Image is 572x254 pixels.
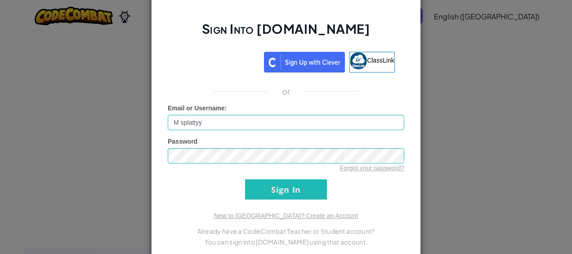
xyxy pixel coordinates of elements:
[282,86,290,97] p: or
[173,51,264,71] iframe: Sign in with Google Button
[264,52,345,73] img: clever_sso_button@2x.png
[168,104,227,113] label: :
[340,164,404,172] a: Forgot your password?
[367,57,394,64] span: ClassLink
[214,212,358,219] a: New to [GEOGRAPHIC_DATA]? Create an Account
[168,236,404,247] p: You can sign into [DOMAIN_NAME] using that account.
[245,179,327,200] input: Sign In
[168,138,197,145] span: Password
[168,104,225,112] span: Email or Username
[168,20,404,46] h2: Sign Into [DOMAIN_NAME]
[168,226,404,236] p: Already have a CodeCombat Teacher or Student account?
[350,52,367,69] img: classlink-logo-small.png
